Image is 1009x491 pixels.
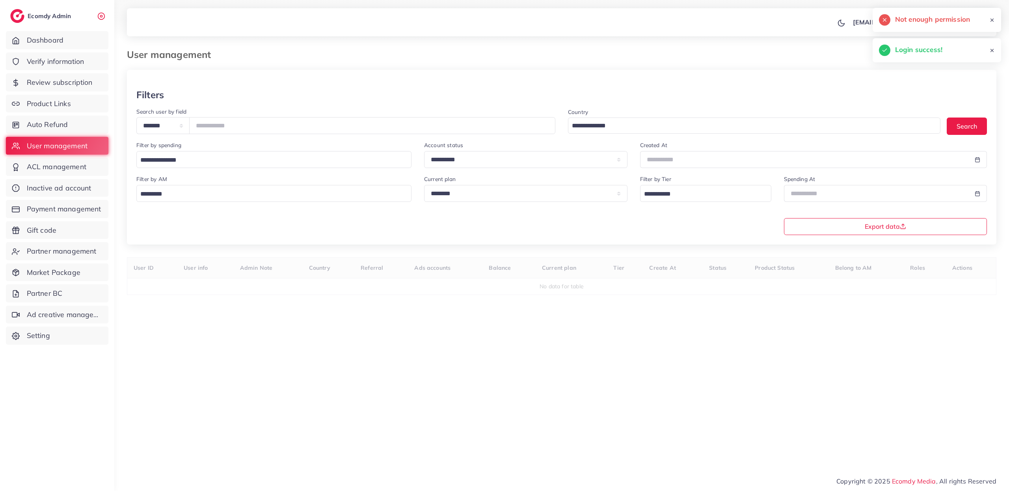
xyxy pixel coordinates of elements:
[936,476,996,486] span: , All rights Reserved
[6,52,108,71] a: Verify information
[6,31,108,49] a: Dashboard
[127,49,217,60] h3: User management
[27,310,102,320] span: Ad creative management
[6,221,108,239] a: Gift code
[641,188,761,200] input: Search for option
[27,119,68,130] span: Auto Refund
[136,108,186,116] label: Search user by field
[136,141,181,149] label: Filter by spending
[27,183,91,193] span: Inactive ad account
[849,14,990,30] a: [EMAIL_ADDRESS][DOMAIN_NAME]avatar
[6,179,108,197] a: Inactive ad account
[865,223,906,230] span: Export data
[892,477,936,485] a: Ecomdy Media
[424,141,463,149] label: Account status
[6,284,108,302] a: Partner BC
[136,185,411,202] div: Search for option
[27,99,71,109] span: Product Links
[424,175,456,183] label: Current plan
[6,263,108,282] a: Market Package
[569,120,930,132] input: Search for option
[6,242,108,260] a: Partner management
[568,108,588,116] label: Country
[136,151,411,168] div: Search for option
[10,9,73,23] a: logoEcomdy Admin
[853,17,966,27] p: [EMAIL_ADDRESS][DOMAIN_NAME]
[6,73,108,91] a: Review subscription
[836,476,996,486] span: Copyright © 2025
[27,330,50,341] span: Setting
[895,45,942,55] h5: Login success!
[136,175,167,183] label: Filter by AM
[27,288,63,299] span: Partner BC
[640,141,668,149] label: Created At
[6,158,108,176] a: ACL management
[138,154,401,166] input: Search for option
[568,118,940,134] div: Search for option
[27,141,87,151] span: User management
[6,200,108,218] a: Payment management
[640,185,771,202] div: Search for option
[6,95,108,113] a: Product Links
[10,9,24,23] img: logo
[784,175,815,183] label: Spending At
[895,14,970,24] h5: Not enough permission
[640,175,671,183] label: Filter by Tier
[27,56,84,67] span: Verify information
[27,204,101,214] span: Payment management
[27,246,97,256] span: Partner management
[27,267,80,278] span: Market Package
[27,225,56,235] span: Gift code
[6,137,108,155] a: User management
[6,306,108,324] a: Ad creative management
[6,116,108,134] a: Auto Refund
[27,35,63,45] span: Dashboard
[27,162,86,172] span: ACL management
[27,77,93,88] span: Review subscription
[136,89,164,101] h3: Filters
[138,188,401,200] input: Search for option
[947,118,987,134] button: Search
[28,12,73,20] h2: Ecomdy Admin
[6,327,108,345] a: Setting
[784,218,987,235] button: Export data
